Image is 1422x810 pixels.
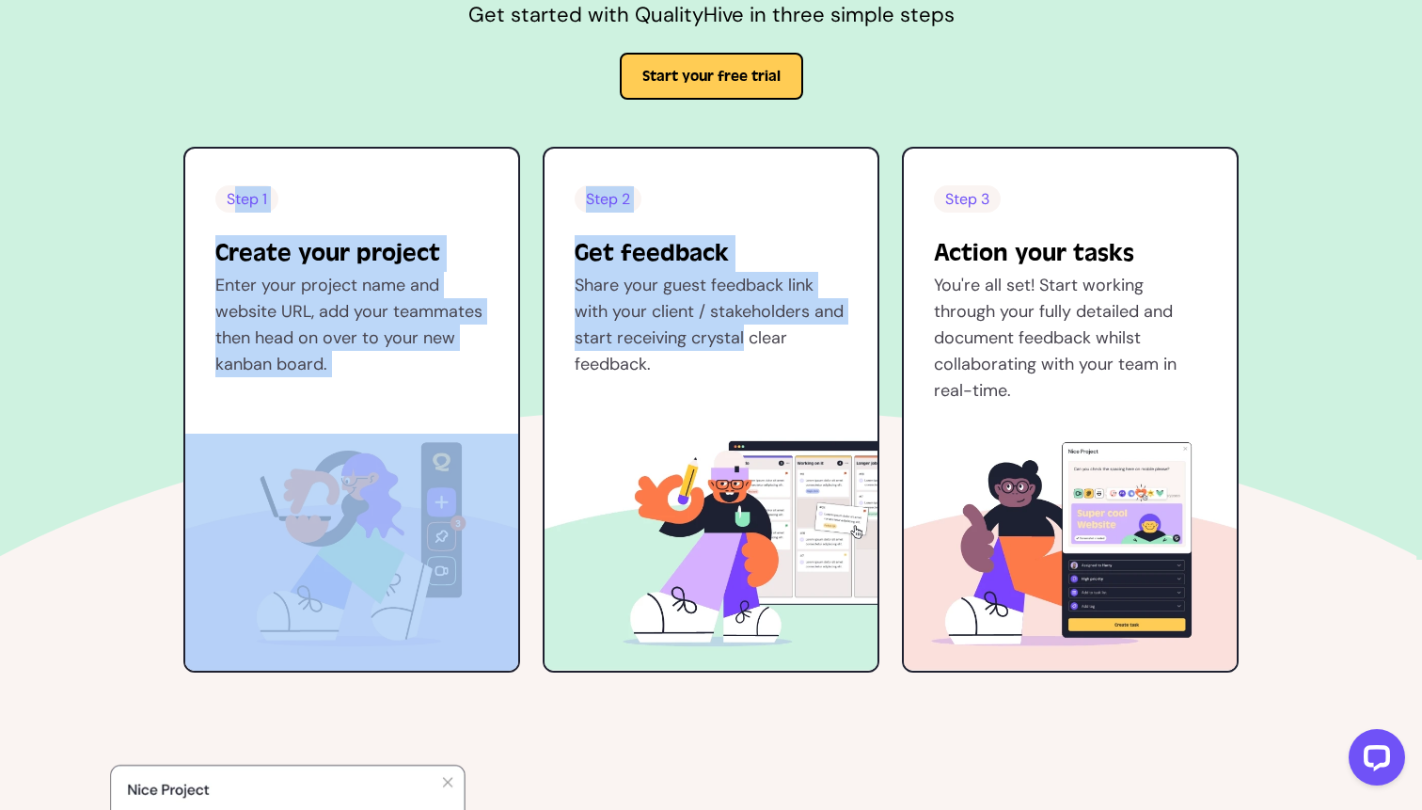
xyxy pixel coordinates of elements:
img: Website Feedback Widget [185,434,518,672]
h3: Create your project [215,235,488,272]
span: Step 1 [215,185,278,213]
span: Step 2 [575,185,641,213]
iframe: LiveChat chat widget [1334,722,1413,801]
a: Start your free trial [620,67,803,85]
img: QA Chrome Extension [545,434,877,672]
p: Share your guest feedback link with your client / stakeholders and start receiving crystal clear ... [575,272,847,377]
img: Raise website feedback [904,434,1237,672]
span: Step 3 [934,185,1001,213]
h3: Action your tasks [934,235,1207,272]
p: Get started with QualityHive in three simple steps [183,1,1239,30]
p: You're all set! Start working through your fully detailed and document feedback whilst collaborat... [934,272,1207,404]
button: Start your free trial [620,53,803,100]
p: Enter your project name and website URL, add your teammates then head on over to your new kanban ... [215,272,488,377]
h3: Get feedback [575,235,847,272]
